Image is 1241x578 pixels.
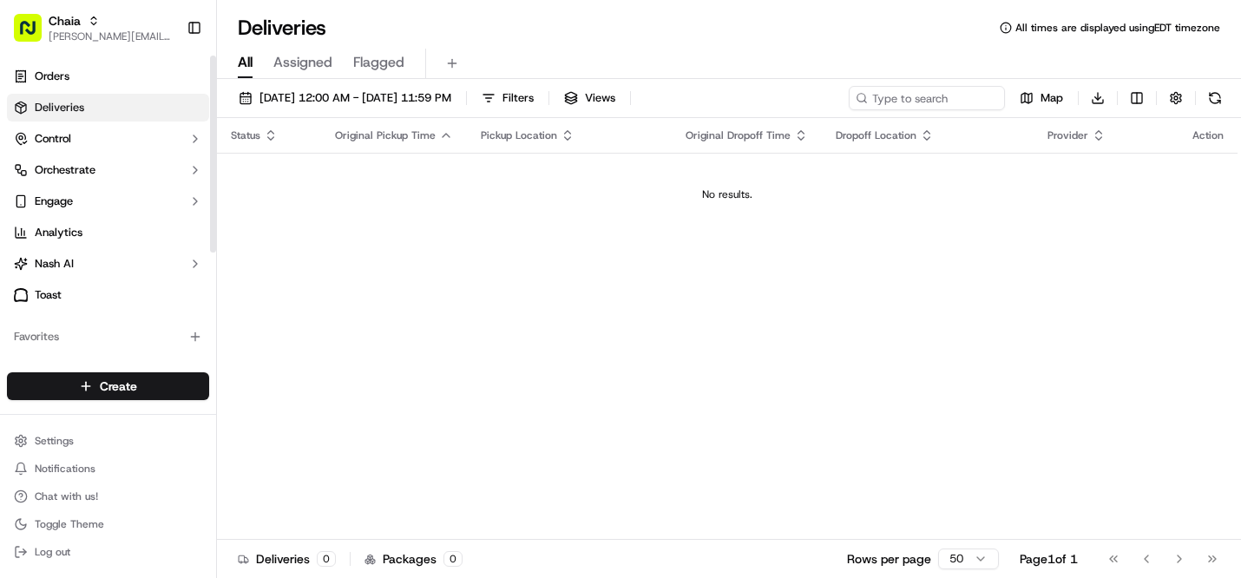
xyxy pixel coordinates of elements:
[7,125,209,153] button: Control
[49,12,81,30] button: Chaia
[35,194,73,209] span: Engage
[238,550,336,568] div: Deliveries
[7,281,209,309] a: Toast
[7,540,209,564] button: Log out
[224,187,1231,201] div: No results.
[100,378,137,395] span: Create
[7,219,209,246] a: Analytics
[231,128,260,142] span: Status
[1020,550,1078,568] div: Page 1 of 1
[273,52,332,73] span: Assigned
[35,162,95,178] span: Orchestrate
[1041,90,1063,106] span: Map
[686,128,791,142] span: Original Dropoff Time
[7,62,209,90] a: Orders
[481,128,557,142] span: Pickup Location
[1047,128,1088,142] span: Provider
[49,30,173,43] button: [PERSON_NAME][EMAIL_ADDRESS][DOMAIN_NAME]
[1015,21,1220,35] span: All times are displayed using EDT timezone
[35,517,104,531] span: Toggle Theme
[7,429,209,453] button: Settings
[259,90,451,106] span: [DATE] 12:00 AM - [DATE] 11:59 PM
[7,456,209,481] button: Notifications
[353,52,404,73] span: Flagged
[35,100,84,115] span: Deliveries
[35,462,95,476] span: Notifications
[35,545,70,559] span: Log out
[7,323,209,351] div: Favorites
[585,90,615,106] span: Views
[7,187,209,215] button: Engage
[474,86,542,110] button: Filters
[35,69,69,84] span: Orders
[14,288,28,301] img: Toast logo
[7,7,180,49] button: Chaia[PERSON_NAME][EMAIL_ADDRESS][DOMAIN_NAME]
[1192,128,1224,142] div: Action
[7,156,209,184] button: Orchestrate
[231,86,459,110] button: [DATE] 12:00 AM - [DATE] 11:59 PM
[443,551,463,567] div: 0
[35,287,62,303] span: Toast
[364,550,463,568] div: Packages
[35,256,74,272] span: Nash AI
[35,225,82,240] span: Analytics
[847,550,931,568] p: Rows per page
[502,90,534,106] span: Filters
[35,434,74,448] span: Settings
[556,86,623,110] button: Views
[7,94,209,122] a: Deliveries
[849,86,1005,110] input: Type to search
[1203,86,1227,110] button: Refresh
[238,14,326,42] h1: Deliveries
[238,52,253,73] span: All
[836,128,916,142] span: Dropoff Location
[7,250,209,278] button: Nash AI
[7,484,209,509] button: Chat with us!
[335,128,436,142] span: Original Pickup Time
[35,489,98,503] span: Chat with us!
[7,512,209,536] button: Toggle Theme
[317,551,336,567] div: 0
[35,131,71,147] span: Control
[7,372,209,400] button: Create
[1012,86,1071,110] button: Map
